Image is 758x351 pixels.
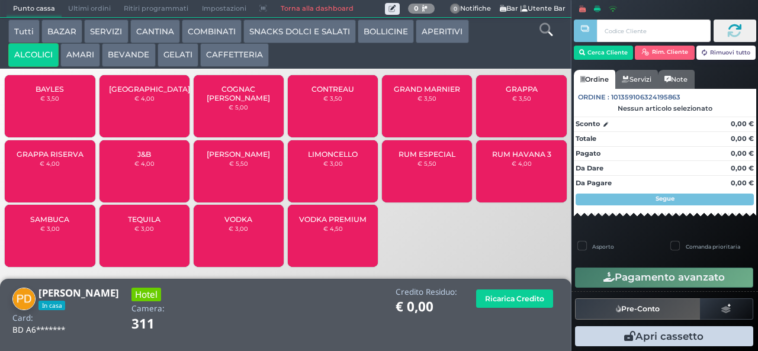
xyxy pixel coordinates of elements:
span: RUM HAVANA 3 [492,150,551,159]
button: BEVANDE [102,43,155,67]
button: Rim. Cliente [635,46,695,60]
button: Ricarica Credito [476,289,553,308]
a: Servizi [615,70,658,89]
button: Cerca Cliente [574,46,634,60]
span: SAMBUCA [30,215,69,224]
label: Asporto [592,243,614,250]
input: Codice Cliente [597,20,710,42]
small: € 3,50 [323,95,342,102]
h1: € 0,00 [396,300,457,314]
h4: Card: [12,314,33,323]
span: J&B [137,150,151,159]
button: APERITIVI [416,20,468,43]
strong: 0,00 € [731,120,754,128]
span: Ultimi ordini [62,1,117,17]
span: [GEOGRAPHIC_DATA] [109,85,190,94]
small: € 5,00 [229,104,248,111]
span: 101359106324195863 [611,92,680,102]
strong: Sconto [576,119,600,129]
span: Ritiri programmati [117,1,195,17]
button: BAZAR [41,20,82,43]
small: € 3,00 [323,160,343,167]
strong: Totale [576,134,596,143]
small: € 3,50 [40,95,59,102]
span: In casa [38,301,65,310]
div: Nessun articolo selezionato [574,104,756,112]
span: GRAND MARNIER [394,85,460,94]
strong: Segue [656,195,675,202]
label: Comanda prioritaria [686,243,740,250]
span: RUM ESPECIAL [399,150,455,159]
button: SNACKS DOLCI E SALATI [243,20,356,43]
button: GELATI [158,43,198,67]
small: € 4,50 [323,225,343,232]
span: Impostazioni [195,1,253,17]
button: Rimuovi tutto [696,46,756,60]
b: 0 [414,4,419,12]
button: SERVIZI [84,20,128,43]
span: Punto cassa [7,1,62,17]
button: CAFFETTERIA [200,43,269,67]
span: GRAPPA RISERVA [17,150,83,159]
strong: Da Pagare [576,179,612,187]
button: CANTINA [130,20,180,43]
h4: Credito Residuo: [396,288,457,297]
button: AMARI [60,43,100,67]
strong: 0,00 € [731,149,754,157]
button: Tutti [8,20,40,43]
span: LIMONCELLO [308,150,358,159]
img: PAOLO DI FAUSTO [12,288,36,311]
span: 0 [450,4,461,14]
strong: Pagato [576,149,600,157]
button: BOLLICINE [358,20,414,43]
span: TEQUILA [128,215,160,224]
span: [PERSON_NAME] [207,150,270,159]
small: € 3,00 [229,225,248,232]
b: [PERSON_NAME] [38,286,119,300]
strong: 0,00 € [731,179,754,187]
small: € 4,00 [512,160,532,167]
a: Ordine [574,70,615,89]
span: GRAPPA [506,85,538,94]
button: Pre-Conto [575,298,701,320]
h1: 311 [131,317,188,331]
h3: Hotel [131,288,161,301]
small: € 3,00 [40,225,60,232]
a: Note [658,70,694,89]
small: € 3,00 [134,225,154,232]
button: Apri cassetto [575,326,753,346]
h4: Camera: [131,304,165,313]
strong: 0,00 € [731,134,754,143]
button: COMBINATI [182,20,242,43]
span: VODKA PREMIUM [299,215,367,224]
span: BAYLES [36,85,64,94]
span: CONTREAU [311,85,354,94]
span: VODKA [224,215,252,224]
span: COGNAC [PERSON_NAME] [204,85,274,102]
small: € 4,00 [134,95,155,102]
span: Ordine : [578,92,609,102]
strong: Da Dare [576,164,603,172]
button: ALCOLICI [8,43,59,67]
small: € 3,50 [512,95,531,102]
small: € 3,50 [417,95,436,102]
small: € 5,50 [417,160,436,167]
button: Pagamento avanzato [575,268,753,288]
small: € 5,50 [229,160,248,167]
small: € 4,00 [40,160,60,167]
small: € 4,00 [134,160,155,167]
strong: 0,00 € [731,164,754,172]
a: Torna alla dashboard [274,1,359,17]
